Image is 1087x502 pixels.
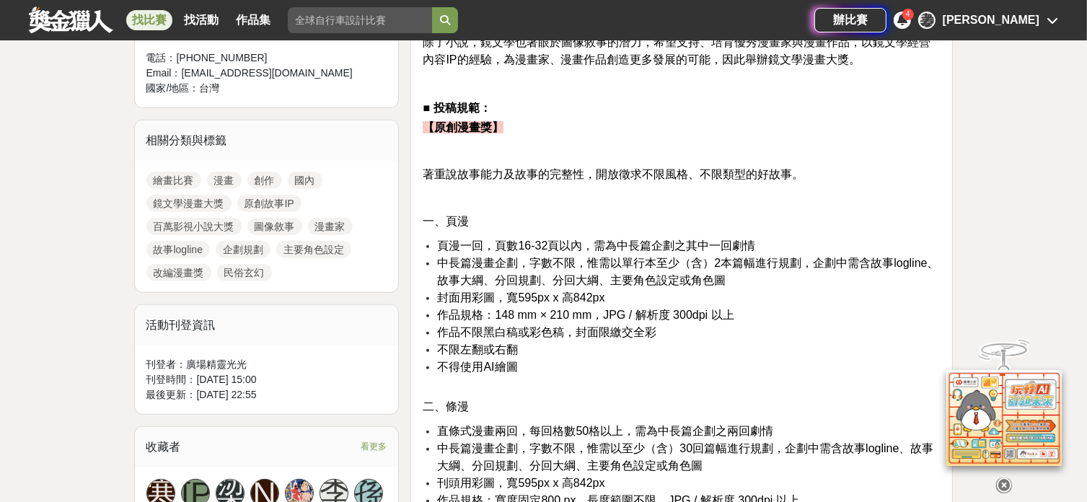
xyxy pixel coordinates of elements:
[276,241,351,258] a: 主要角色設定
[423,102,490,114] strong: ■ 投稿規範：
[437,361,517,373] span: 不得使用AI繪圖
[308,218,353,235] a: 漫畫家
[437,425,773,437] span: 直條式漫畫兩回，每回格數50格以上，需為中長篇企劃之兩回劇情
[230,10,276,30] a: 作品集
[146,441,181,453] span: 收藏者
[437,239,755,252] span: 頁漫一回，頁數16-32頁以內，需為中長篇企劃之其中一回劇情
[146,66,358,81] div: Email： [EMAIL_ADDRESS][DOMAIN_NAME]
[814,8,886,32] a: 辦比賽
[423,36,930,66] span: 除了小說，鏡文學也著眼於圖像敘事的潛力，希望支持、培育優秀漫畫家與漫畫作品，以鏡文學經營內容IP的經驗，為漫畫家、漫畫作品創造更多發展的可能，因此舉辦鏡文學漫畫大獎。
[437,442,933,472] span: 中長篇漫畫企劃，字數不限，惟需以至少（含）30回篇幅進行規劃，企劃中需含故事logline、故事大綱、分回規劃、分回大綱、主要角色設定或角色圖
[437,477,604,489] span: 刊頭用彩圖，寬595px x 高842px
[146,50,358,66] div: 電話： [PHONE_NUMBER]
[423,168,804,180] span: 著重說故事能力及故事的完整性，開放徵求不限風格、不限類型的好故事。
[146,264,211,281] a: 改編漫畫獎
[437,309,734,321] span: 作品規格：148 mm × 210 mm，JPG / 解析度 300dpi 以上
[217,264,272,281] a: 民俗玄幻
[146,82,200,94] span: 國家/地區：
[146,218,242,235] a: 百萬影視小說大獎
[207,172,242,189] a: 漫畫
[126,10,172,30] a: 找比賽
[247,218,302,235] a: 圖像敘事
[146,195,232,212] a: 鏡文學漫畫大獎
[423,400,469,413] span: 二、條漫
[135,305,399,345] div: 活動刊登資訊
[199,82,219,94] span: 台灣
[135,120,399,161] div: 相關分類與標籤
[423,215,469,227] span: 一、頁漫
[906,10,910,18] span: 4
[437,326,656,338] span: 作品不限黑白稿或彩色稿，封面限繳交全彩
[361,439,387,454] span: 看更多
[437,291,604,304] span: 封面用彩圖，寬595px x 高842px
[437,343,518,356] span: 不限左翻或右翻
[943,12,1039,29] div: [PERSON_NAME]
[146,172,201,189] a: 繪畫比賽
[237,195,302,212] a: 原創故事IP
[918,12,936,29] div: 蓁
[247,172,282,189] a: 創作
[146,241,210,258] a: 故事logline
[146,372,387,387] div: 刊登時間： [DATE] 15:00
[423,121,503,133] strong: 【原創漫畫獎】
[946,370,1062,466] img: d2146d9a-e6f6-4337-9592-8cefde37ba6b.png
[288,7,432,33] input: 全球自行車設計比賽
[146,387,387,402] div: 最後更新： [DATE] 22:55
[178,10,224,30] a: 找活動
[146,357,387,372] div: 刊登者： 廣場精靈光光
[288,172,322,189] a: 國內
[437,257,938,286] span: 中長篇漫畫企劃，字數不限，惟需以單行本至少（含）2本篇幅進行規劃，企劃中需含故事logline、故事大綱、分回規劃、分回大綱、主要角色設定或角色圖
[216,241,270,258] a: 企劃規劃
